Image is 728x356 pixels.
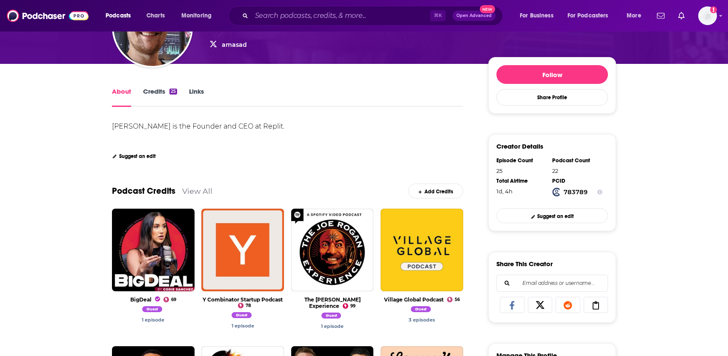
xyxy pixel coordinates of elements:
button: Show Info [597,188,602,196]
a: Y Combinator Startup Podcast [203,296,283,303]
a: 69 [163,297,176,302]
a: Amjad Masad [411,307,433,313]
a: Amjad Masad [409,317,435,323]
div: PCID [552,178,602,184]
span: Monitoring [181,10,212,22]
span: More [627,10,641,22]
a: amasad [222,41,247,49]
button: Show profile menu [698,6,717,25]
a: Copy Link [584,297,608,313]
span: 69 [171,298,176,301]
span: Guest [411,306,431,312]
a: Suggest an edit [112,153,156,159]
span: Podcasts [106,10,131,22]
button: open menu [562,9,621,23]
a: Suggest an edit [496,208,608,223]
a: Village Global Podcast [384,296,444,303]
a: View All [182,187,212,195]
a: Amjad Masad [321,314,344,320]
h3: Share This Creator [496,260,553,268]
button: open menu [175,9,223,23]
div: 25 [169,89,177,95]
span: 56 [455,298,460,301]
div: 25 [496,167,547,174]
button: open menu [621,9,652,23]
span: Charts [146,10,165,22]
a: Amjad Masad [232,323,254,329]
a: Amjad Masad [142,317,164,323]
span: Logged in as inkhouseNYC [698,6,717,25]
button: open menu [514,9,564,23]
a: Show notifications dropdown [653,9,668,23]
span: For Podcasters [567,10,608,22]
a: 99 [343,303,355,309]
img: Podchaser - Follow, Share and Rate Podcasts [7,8,89,24]
input: Email address or username... [504,275,601,291]
span: Guest [232,312,252,318]
div: Total Airtime [496,178,547,184]
span: 99 [350,304,355,308]
div: Episode Count [496,157,547,164]
img: User Profile [698,6,717,25]
a: Amjad Masad [142,307,164,313]
a: Share on X/Twitter [528,297,553,313]
a: Share on Facebook [500,297,525,313]
a: About [112,87,131,107]
button: open menu [100,9,142,23]
div: Search followers [496,275,608,292]
a: Amjad Masad [321,323,344,329]
a: Amjad Masad [232,313,254,319]
a: Podcast Credits [112,186,175,196]
span: Guest [321,313,341,319]
a: Credits25 [143,87,177,107]
span: 28 hours, 53 minutes, 52 seconds [496,188,513,195]
div: Search podcasts, credits, & more... [236,6,511,26]
a: 56 [447,297,460,302]
h3: Creator Details [496,142,543,150]
div: Podcast Count [552,157,602,164]
a: Add Credits [408,184,463,198]
a: The Joe Rogan Experience [304,296,361,309]
div: 22 [552,167,602,174]
img: Podchaser Creator ID logo [552,188,561,196]
span: For Business [520,10,553,22]
span: 78 [246,304,251,307]
a: 78 [238,303,251,308]
span: ⌘ K [430,10,446,21]
span: Guest [142,306,162,312]
strong: 783789 [564,188,588,196]
button: Open AdvancedNew [453,11,496,21]
a: BigDeal [130,296,160,303]
span: Open Advanced [456,14,492,18]
a: Show notifications dropdown [675,9,688,23]
div: [PERSON_NAME] is the Founder and CEO at Replit. [112,122,284,130]
input: Search podcasts, credits, & more... [252,9,430,23]
a: Charts [141,9,170,23]
a: Share on Reddit [556,297,580,313]
svg: Add a profile image [710,6,717,13]
button: Share Profile [496,89,608,106]
a: Links [189,87,204,107]
button: Follow [496,65,608,84]
span: New [480,5,495,13]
